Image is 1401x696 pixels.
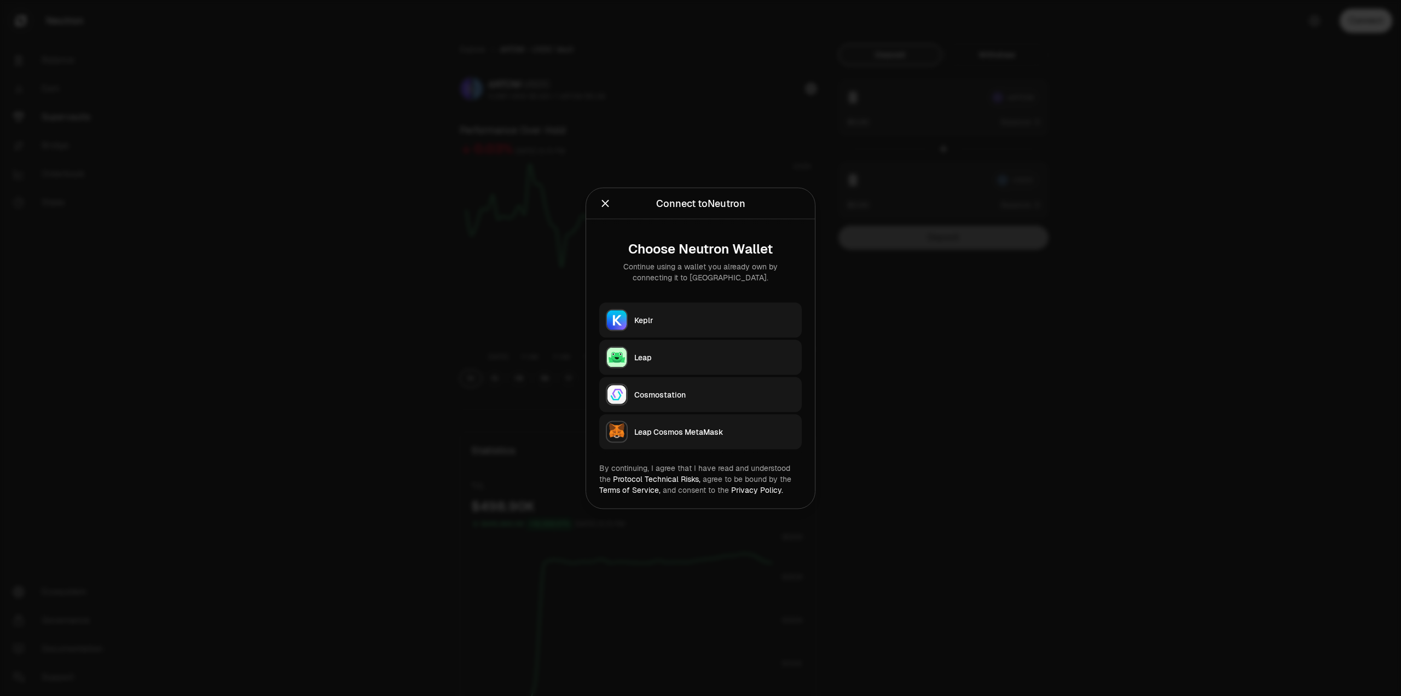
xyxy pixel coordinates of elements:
[634,426,795,437] div: Leap Cosmos MetaMask
[731,485,783,494] a: Privacy Policy.
[599,377,802,412] button: CosmostationCosmostation
[599,340,802,375] button: LeapLeap
[656,195,745,211] div: Connect to Neutron
[599,195,611,211] button: Close
[607,384,627,404] img: Cosmostation
[608,261,793,283] div: Continue using a wallet you already own by connecting it to [GEOGRAPHIC_DATA].
[607,347,627,367] img: Leap
[599,462,802,495] div: By continuing, I agree that I have read and understood the agree to be bound by the and consent t...
[599,414,802,449] button: Leap Cosmos MetaMaskLeap Cosmos MetaMask
[607,310,627,330] img: Keplr
[608,241,793,256] div: Choose Neutron Wallet
[607,422,627,441] img: Leap Cosmos MetaMask
[613,474,700,484] a: Protocol Technical Risks,
[634,352,795,363] div: Leap
[599,302,802,337] button: KeplrKeplr
[599,485,661,494] a: Terms of Service,
[634,314,795,325] div: Keplr
[634,389,795,400] div: Cosmostation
